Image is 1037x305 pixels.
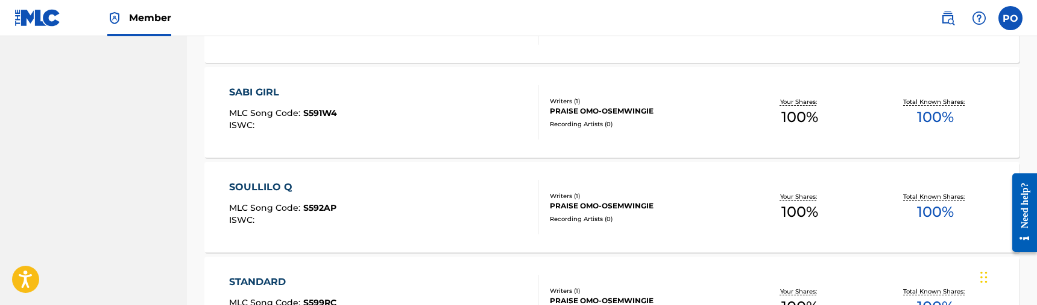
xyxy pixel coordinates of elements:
div: Drag [980,259,988,295]
span: MLC Song Code : [229,202,303,213]
span: ISWC : [229,214,257,225]
img: MLC Logo [14,9,61,27]
div: Recording Artists ( 0 ) [550,214,732,223]
div: Writers ( 1 ) [550,97,732,106]
div: SOULLILO Q [229,180,336,194]
span: 100 % [917,201,954,223]
img: help [972,11,986,25]
div: PRAISE OMO-OSEMWINGIE [550,106,732,117]
a: SOULLILO QMLC Song Code:S592APISWC:Writers (1)PRAISE OMO-OSEMWINGIERecording Artists (0)Your Shar... [204,162,1020,252]
img: search [941,11,955,25]
a: SABI GIRLMLC Song Code:S591W4ISWC:Writers (1)PRAISE OMO-OSEMWINGIERecording Artists (0)Your Share... [204,67,1020,158]
p: Total Known Shares: [903,97,968,106]
span: Member [129,11,171,25]
span: MLC Song Code : [229,108,303,118]
p: Your Shares: [780,287,820,296]
div: Writers ( 1 ) [550,191,732,201]
div: Writers ( 1 ) [550,286,732,295]
div: User Menu [998,6,1023,30]
span: 100 % [781,201,818,223]
p: Your Shares: [780,97,820,106]
p: Your Shares: [780,192,820,201]
div: Recording Artists ( 0 ) [550,120,732,129]
div: Help [967,6,991,30]
iframe: Chat Widget [977,247,1037,305]
span: S591W4 [303,108,337,118]
div: PRAISE OMO-OSEMWINGIE [550,201,732,211]
img: Top Rightsholder [107,11,122,25]
span: 100 % [781,106,818,128]
iframe: Resource Center [1003,161,1037,265]
span: S592AP [303,202,336,213]
a: Public Search [936,6,960,30]
span: 100 % [917,106,954,128]
p: Total Known Shares: [903,192,968,201]
p: Total Known Shares: [903,287,968,296]
div: STANDARD [229,275,336,289]
div: SABI GIRL [229,85,337,100]
span: ISWC : [229,120,257,130]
